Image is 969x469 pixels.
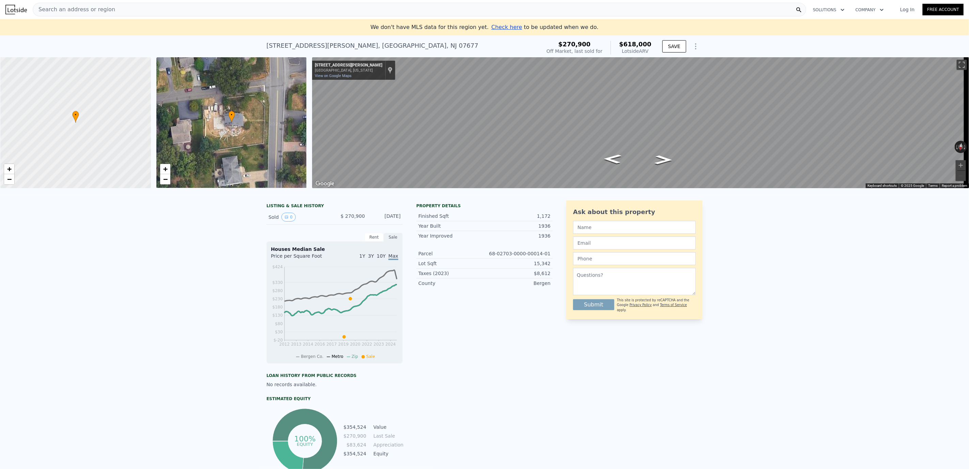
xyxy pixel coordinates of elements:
[266,381,403,388] div: No records available.
[385,342,396,347] tspan: 2024
[315,342,325,347] tspan: 2016
[957,140,965,153] button: Reset the view
[372,432,403,440] td: Last Sale
[315,74,352,78] a: View on Google Maps
[416,203,553,209] div: Property details
[343,441,367,449] td: $83,624
[850,4,889,16] button: Company
[956,171,966,181] button: Zoom out
[33,5,115,14] span: Search an address or region
[7,165,12,173] span: +
[923,4,964,15] a: Free Account
[332,354,343,359] span: Metro
[901,184,924,187] span: © 2025 Google
[955,141,958,153] button: Rotate counterclockwise
[272,264,283,269] tspan: $424
[573,221,696,234] input: Name
[268,213,329,222] div: Sold
[291,342,302,347] tspan: 2013
[314,179,336,188] img: Google
[350,342,361,347] tspan: 2020
[964,141,967,153] button: Rotate clockwise
[660,303,687,307] a: Terms of Service
[647,153,680,167] path: Go West, Campbell Ave
[418,270,484,277] div: Taxes (2023)
[271,253,335,263] div: Price per Square Foot
[558,41,591,48] span: $270,900
[297,442,313,447] tspan: equity
[372,423,403,431] td: Value
[341,213,365,219] span: $ 270,900
[372,450,403,457] td: Equity
[5,5,27,14] img: Lotside
[272,280,283,285] tspan: $330
[352,354,358,359] span: Zip
[418,260,484,267] div: Lot Sqft
[867,183,897,188] button: Keyboard shortcuts
[275,321,283,326] tspan: $80
[377,253,386,259] span: 10Y
[617,298,696,313] div: This site is protected by reCAPTCHA and the Google and apply.
[365,233,384,242] div: Rent
[547,48,602,55] div: Off Market, last sold for
[303,342,313,347] tspan: 2014
[374,342,384,347] tspan: 2023
[388,253,398,260] span: Max
[619,48,651,55] div: Lotside ARV
[272,305,283,310] tspan: $180
[573,207,696,217] div: Ask about this property
[689,40,703,53] button: Show Options
[368,253,374,259] span: 3Y
[7,175,12,183] span: −
[163,165,167,173] span: +
[573,237,696,249] input: Email
[362,342,372,347] tspan: 2022
[484,260,551,267] div: 15,342
[228,112,235,118] span: •
[266,396,403,402] div: Estimated Equity
[491,23,598,31] div: to be updated when we do.
[619,41,651,48] span: $618,000
[266,41,478,50] div: [STREET_ADDRESS][PERSON_NAME] , [GEOGRAPHIC_DATA] , NJ 07677
[892,6,923,13] a: Log In
[418,223,484,229] div: Year Built
[942,184,967,187] a: Report a problem
[281,213,296,222] button: View historical data
[301,354,323,359] span: Bergen Co.
[596,152,629,166] path: Go East, Campbell Ave
[315,68,382,73] div: [GEOGRAPHIC_DATA], [US_STATE]
[266,203,403,210] div: LISTING & SALE HISTORY
[266,373,403,378] div: Loan history from public records
[418,280,484,287] div: County
[956,160,966,170] button: Zoom in
[359,253,365,259] span: 1Y
[573,252,696,265] input: Phone
[343,432,367,440] td: $270,900
[338,342,349,347] tspan: 2019
[271,246,398,253] div: Houses Median Sale
[484,232,551,239] div: 1936
[384,233,403,242] div: Sale
[72,111,79,123] div: •
[484,213,551,220] div: 1,172
[928,184,938,187] a: Terms (opens in new tab)
[4,164,14,174] a: Zoom in
[418,250,484,257] div: Parcel
[272,313,283,318] tspan: $130
[372,441,403,449] td: Appreciation
[315,63,382,68] div: [STREET_ADDRESS][PERSON_NAME]
[294,435,316,443] tspan: 100%
[484,280,551,287] div: Bergen
[484,250,551,257] div: 68-02703-0000-00014-01
[388,66,393,74] a: Show location on map
[163,175,167,183] span: −
[314,179,336,188] a: Open this area in Google Maps (opens a new window)
[72,112,79,118] span: •
[662,40,686,52] button: SAVE
[343,423,367,431] td: $354,524
[491,24,522,30] span: Check here
[160,164,170,174] a: Zoom in
[370,23,598,31] div: We don't have MLS data for this region yet.
[418,232,484,239] div: Year Improved
[279,342,290,347] tspan: 2012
